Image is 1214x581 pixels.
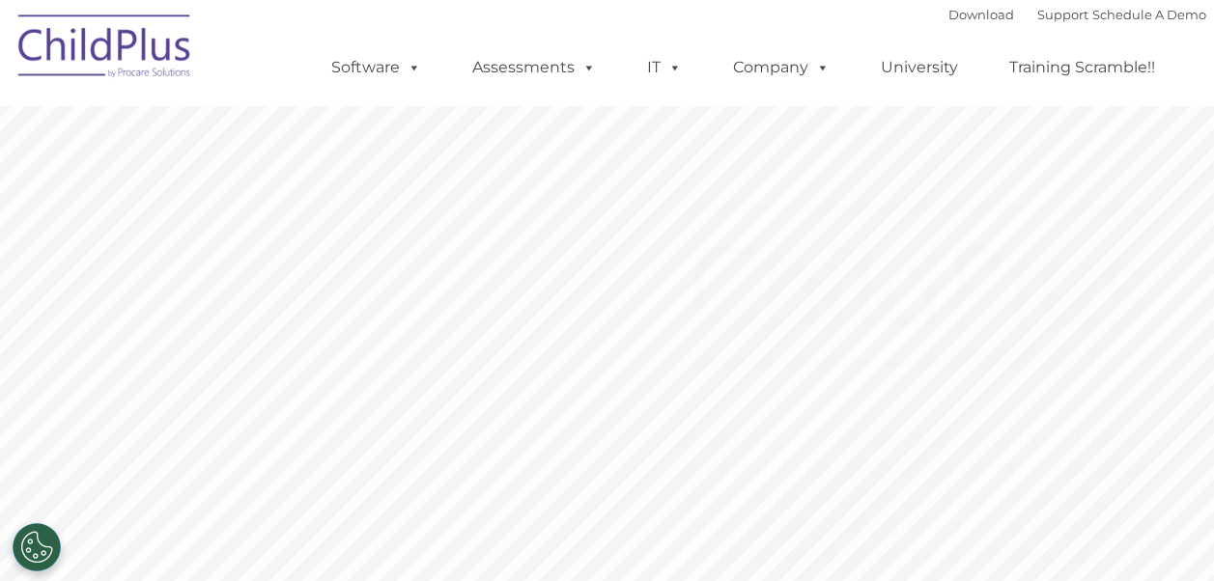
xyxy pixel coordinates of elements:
a: Schedule A Demo [1092,7,1206,22]
a: Training Scramble!! [990,48,1174,87]
img: ChildPlus by Procare Solutions [9,1,202,97]
font: | [948,7,1206,22]
a: Assessments [453,48,615,87]
a: Software [312,48,440,87]
a: Support [1037,7,1088,22]
a: Company [714,48,849,87]
a: Download [948,7,1014,22]
a: University [861,48,977,87]
button: Cookies Settings [13,523,61,571]
a: IT [628,48,701,87]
